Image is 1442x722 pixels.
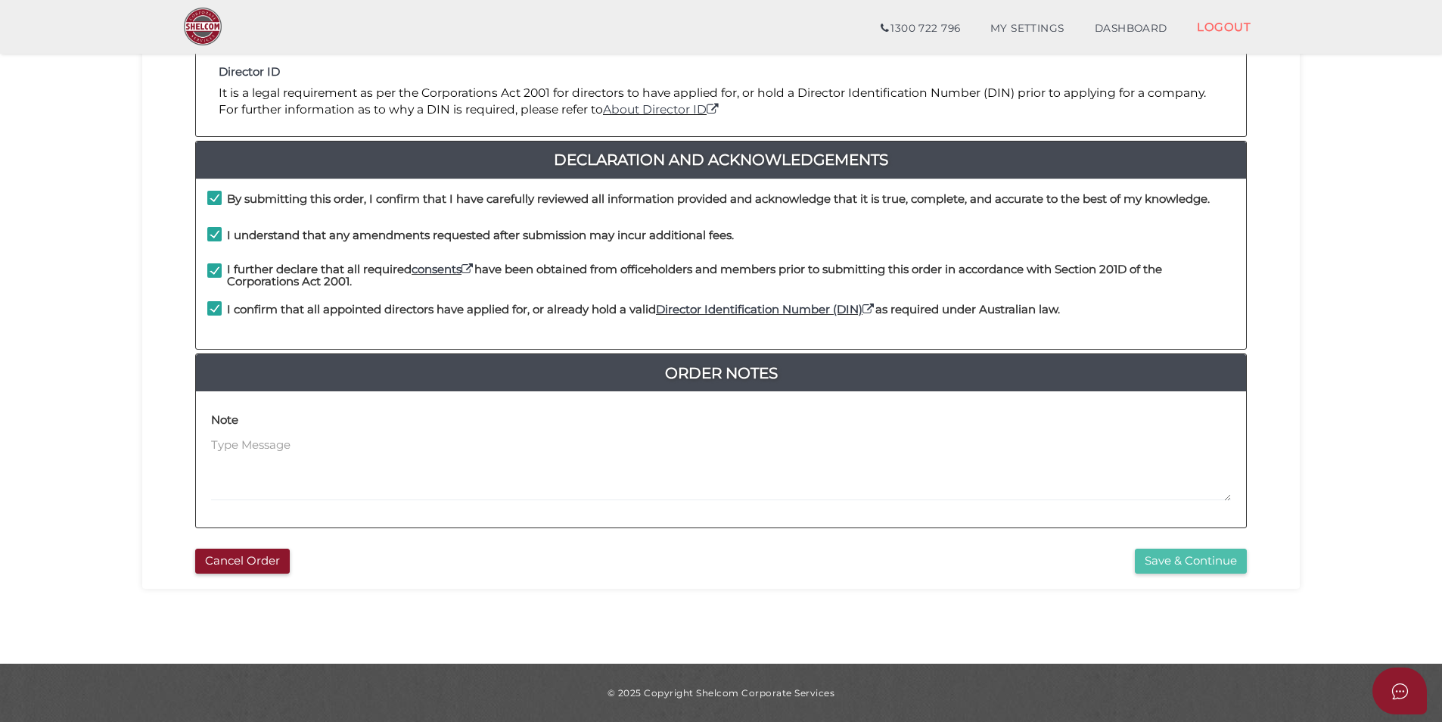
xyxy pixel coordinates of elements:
[219,66,1223,79] h4: Director ID
[154,686,1288,699] div: © 2025 Copyright Shelcom Corporate Services
[219,85,1223,119] p: It is a legal requirement as per the Corporations Act 2001 for directors to have applied for, or ...
[1135,549,1247,574] button: Save & Continue
[1080,14,1183,44] a: DASHBOARD
[227,263,1235,288] h4: I further declare that all required have been obtained from officeholders and members prior to su...
[227,193,1210,206] h4: By submitting this order, I confirm that I have carefully reviewed all information provided and a...
[866,14,975,44] a: 1300 722 796
[1372,668,1427,714] button: Open asap
[412,262,474,276] a: consents
[975,14,1080,44] a: MY SETTINGS
[196,148,1246,172] a: Declaration And Acknowledgements
[227,303,1060,316] h4: I confirm that all appointed directors have applied for, or already hold a valid as required unde...
[1182,11,1266,42] a: LOGOUT
[603,102,720,117] a: About Director ID
[195,549,290,574] button: Cancel Order
[227,229,734,242] h4: I understand that any amendments requested after submission may incur additional fees.
[196,361,1246,385] a: Order Notes
[211,414,238,427] h4: Note
[656,302,875,316] a: Director Identification Number (DIN)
